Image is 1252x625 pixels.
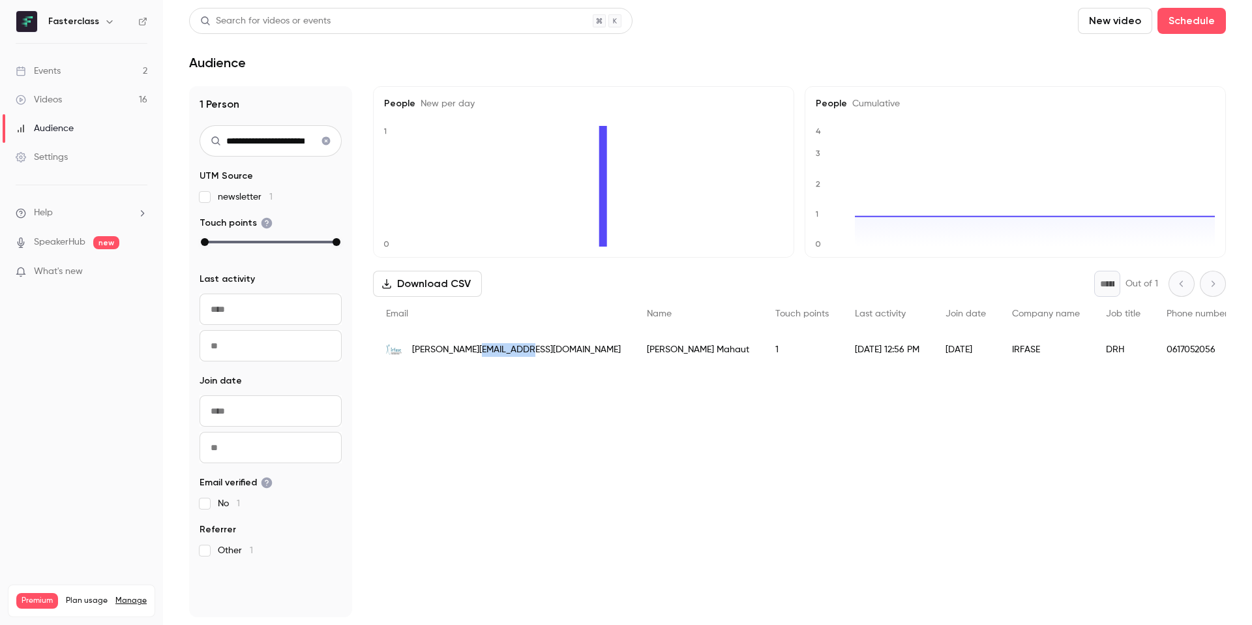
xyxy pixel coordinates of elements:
div: [DATE] [932,331,999,368]
button: Download CSV [373,271,482,297]
span: new [93,236,119,249]
div: 1 [762,331,842,368]
div: min [201,238,209,246]
span: newsletter [218,191,273,204]
h5: People [816,97,1215,110]
div: Settings [16,151,68,164]
span: Plan usage [66,596,108,606]
text: 4 [816,127,821,136]
div: IRFASE [999,331,1093,368]
span: Last activity [855,309,906,318]
text: 0 [815,239,821,249]
span: Touch points [200,217,273,230]
img: Fasterclass [16,11,37,32]
h1: 1 Person [200,97,342,112]
span: Cumulative [847,99,900,108]
input: To [200,432,342,463]
div: Search for videos or events [200,14,331,28]
text: 1 [383,127,387,136]
span: Join date [946,309,986,318]
span: Other [218,544,253,557]
input: To [200,330,342,361]
span: Help [34,206,53,220]
span: Referrer [200,523,236,536]
span: Last activity [200,273,255,286]
span: Company name [1012,309,1080,318]
button: New video [1078,8,1152,34]
div: 0617052056 [1154,331,1241,368]
span: 1 [269,192,273,202]
text: 2 [816,179,820,189]
div: Videos [16,93,62,106]
img: irfase.com [386,344,402,354]
span: Email verified [200,476,273,489]
div: [PERSON_NAME] Mahaut [634,331,762,368]
div: Events [16,65,61,78]
span: Job title [1106,309,1140,318]
a: Manage [115,596,147,606]
div: DRH [1093,331,1154,368]
span: 1 [237,499,240,508]
span: UTM Source [200,170,253,183]
input: From [200,395,342,427]
li: help-dropdown-opener [16,206,147,220]
span: Premium [16,593,58,609]
div: max [333,238,340,246]
text: 0 [383,239,389,249]
span: Name [647,309,672,318]
span: New per day [415,99,475,108]
button: Clear search [316,130,336,151]
span: Touch points [775,309,829,318]
h1: Audience [189,55,246,70]
span: [PERSON_NAME][EMAIL_ADDRESS][DOMAIN_NAME] [412,343,621,357]
span: Email [386,309,408,318]
a: SpeakerHub [34,236,85,249]
text: 3 [816,149,820,158]
span: What's new [34,265,83,279]
span: Join date [200,374,242,388]
h5: People [384,97,783,110]
span: 1 [250,546,253,555]
button: Schedule [1157,8,1226,34]
div: Audience [16,122,74,135]
input: From [200,294,342,325]
div: [DATE] 12:56 PM [842,331,932,368]
h6: Fasterclass [48,15,99,28]
span: No [218,497,240,510]
p: Out of 1 [1125,277,1158,290]
text: 1 [815,209,818,219]
span: Phone number [1167,309,1228,318]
